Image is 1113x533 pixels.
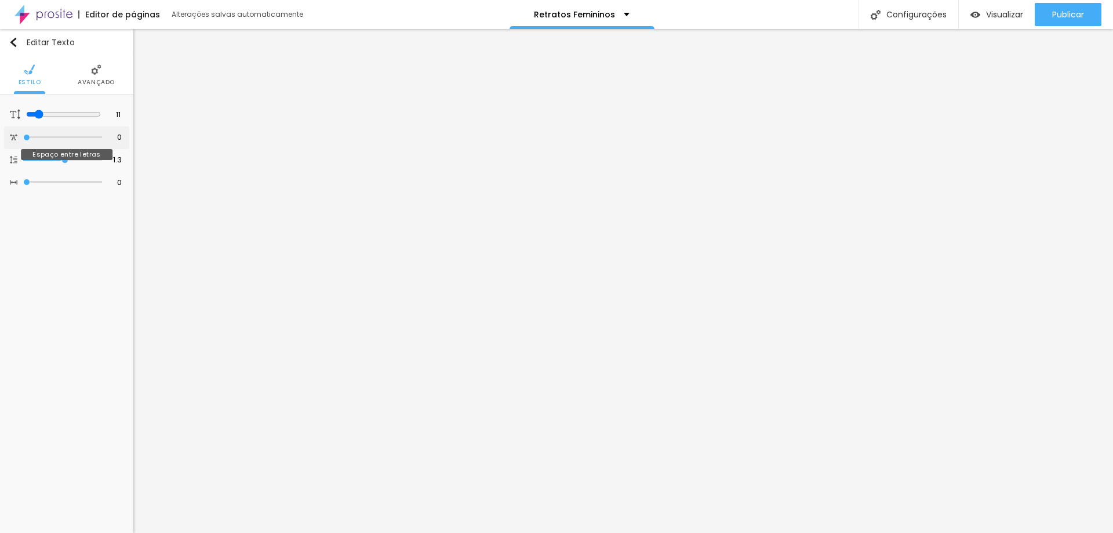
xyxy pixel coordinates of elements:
div: Alterações salvas automaticamente [172,11,305,18]
div: Editar Texto [9,38,75,47]
img: Icone [9,38,18,47]
button: Visualizar [959,3,1035,26]
span: Visualizar [986,10,1023,19]
img: Icone [91,64,101,75]
span: Estilo [19,79,41,85]
img: Icone [10,179,17,186]
img: Icone [24,64,35,75]
button: Publicar [1035,3,1101,26]
img: view-1.svg [970,10,980,20]
img: Icone [10,156,17,164]
img: Icone [10,133,17,141]
img: Icone [871,10,881,20]
div: Editor de páginas [78,10,160,19]
iframe: Editor [133,29,1113,533]
span: Publicar [1052,10,1084,19]
img: Icone [10,109,20,119]
p: Retratos Femininos [534,10,615,19]
span: Avançado [78,79,115,85]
